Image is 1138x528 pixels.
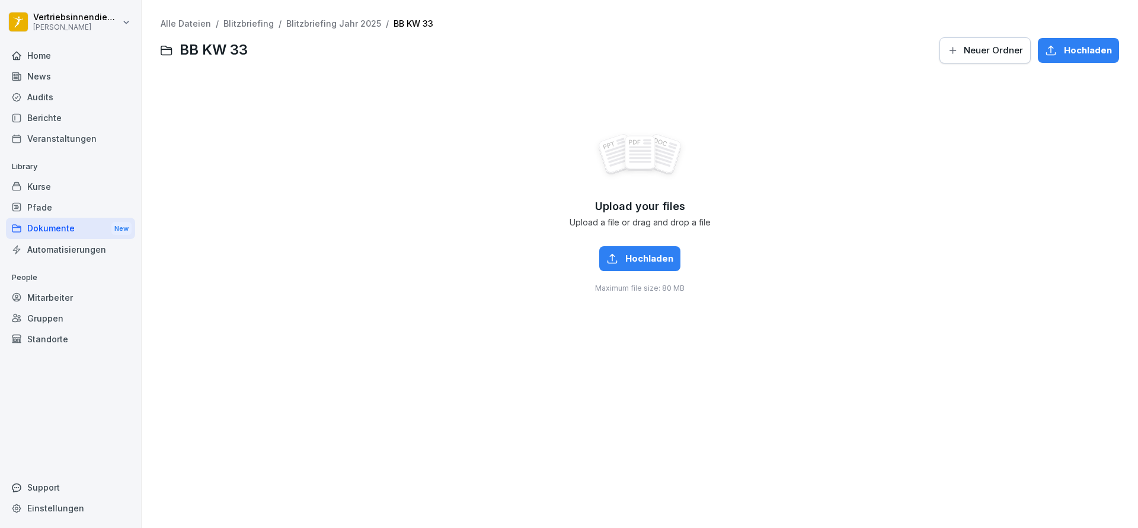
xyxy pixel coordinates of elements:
[6,87,135,107] a: Audits
[939,37,1031,63] button: Neuer Ordner
[6,66,135,87] a: News
[6,268,135,287] p: People
[599,246,680,271] button: Hochladen
[1064,44,1112,57] span: Hochladen
[6,498,135,519] a: Einstellungen
[6,308,135,329] a: Gruppen
[6,218,135,240] a: DokumenteNew
[223,18,274,28] a: Blitzbriefing
[6,107,135,128] a: Berichte
[33,12,120,23] p: Vertriebsinnendienst
[216,19,219,29] span: /
[1038,38,1119,63] button: Hochladen
[6,287,135,308] a: Mitarbeiter
[6,218,135,240] div: Dokumente
[180,42,248,59] span: BB KW 33
[111,222,132,236] div: New
[6,157,135,176] p: Library
[286,18,381,28] a: Blitzbriefing Jahr 2025
[394,18,433,28] a: BB KW 33
[279,19,282,29] span: /
[6,45,135,66] a: Home
[6,239,135,260] a: Automatisierungen
[33,23,120,31] p: [PERSON_NAME]
[386,19,389,29] span: /
[964,44,1023,57] span: Neuer Ordner
[6,197,135,218] a: Pfade
[625,252,673,265] span: Hochladen
[6,329,135,349] a: Standorte
[570,218,711,228] span: Upload a file or drag and drop a file
[595,283,685,294] span: Maximum file size: 80 MB
[161,18,211,28] a: Alle Dateien
[6,477,135,498] div: Support
[6,128,135,149] a: Veranstaltungen
[6,176,135,197] a: Kurse
[595,200,685,213] span: Upload your files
